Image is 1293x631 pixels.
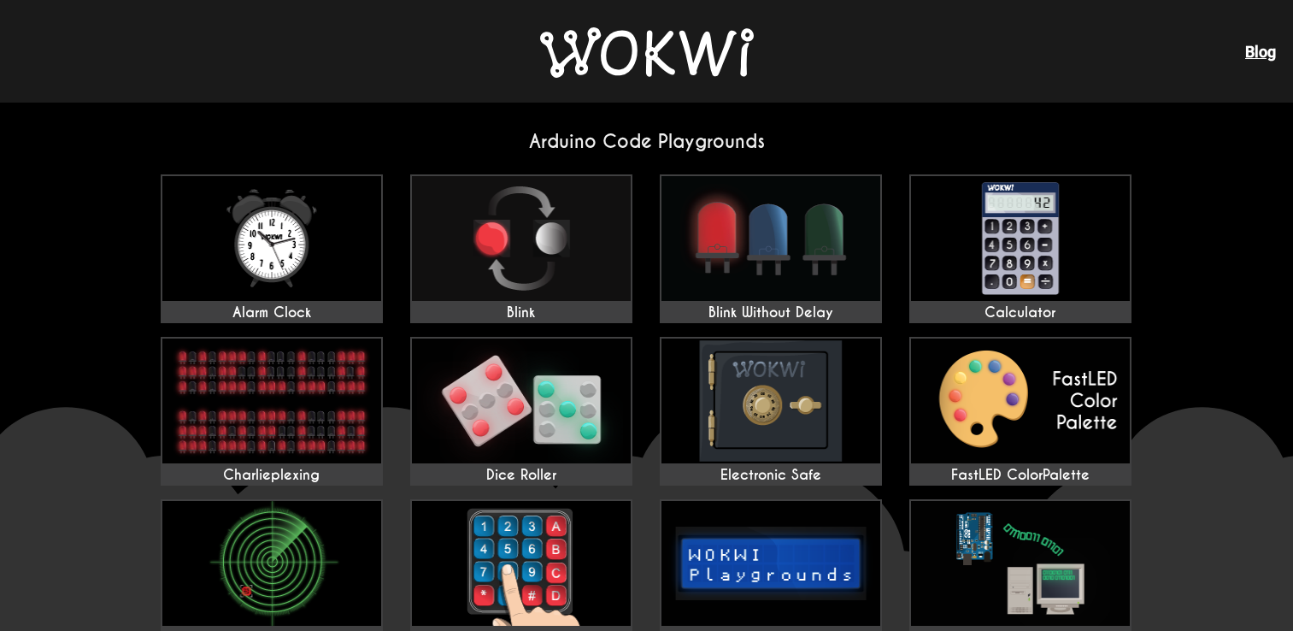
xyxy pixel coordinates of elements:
[162,467,381,484] div: Charlieplexing
[540,27,754,78] img: Wokwi
[911,176,1130,301] img: Calculator
[911,304,1130,321] div: Calculator
[1245,43,1276,61] a: Blog
[909,337,1131,486] a: FastLED ColorPalette
[412,304,631,321] div: Blink
[660,174,882,323] a: Blink Without Delay
[660,337,882,486] a: Electronic Safe
[162,176,381,301] img: Alarm Clock
[162,339,381,463] img: Charlieplexing
[162,304,381,321] div: Alarm Clock
[162,501,381,626] img: I²C Scanner
[412,501,631,626] img: Keypad
[410,337,632,486] a: Dice Roller
[161,337,383,486] a: Charlieplexing
[412,467,631,484] div: Dice Roller
[161,174,383,323] a: Alarm Clock
[661,501,880,626] img: LCD1602 Playground
[911,467,1130,484] div: FastLED ColorPalette
[909,174,1131,323] a: Calculator
[911,339,1130,463] img: FastLED ColorPalette
[410,174,632,323] a: Blink
[147,130,1147,153] h2: Arduino Code Playgrounds
[412,176,631,301] img: Blink
[661,467,880,484] div: Electronic Safe
[412,339,631,463] img: Dice Roller
[661,304,880,321] div: Blink Without Delay
[911,501,1130,626] img: Serial Monitor
[661,339,880,463] img: Electronic Safe
[661,176,880,301] img: Blink Without Delay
